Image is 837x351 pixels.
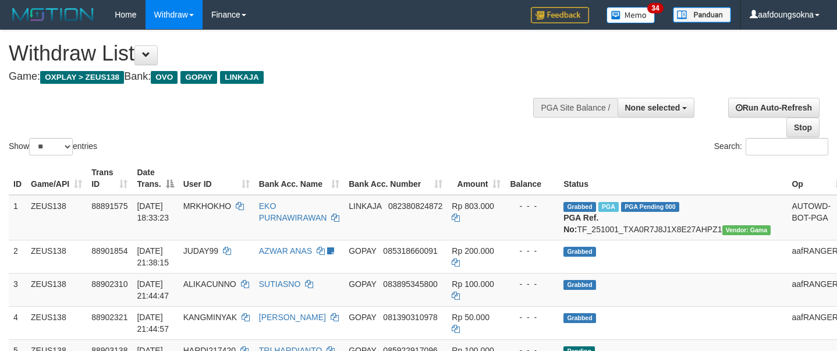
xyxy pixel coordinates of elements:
[746,138,828,155] input: Search:
[29,138,73,155] select: Showentries
[559,162,787,195] th: Status
[786,118,820,137] a: Stop
[349,201,381,211] span: LINKAJA
[40,71,124,84] span: OXPLAY > ZEUS138
[607,7,655,23] img: Button%20Memo.svg
[647,3,663,13] span: 34
[259,279,301,289] a: SUTIASNO
[383,279,437,289] span: Copy 083895345800 to clipboard
[505,162,559,195] th: Balance
[259,246,312,256] a: AZWAR ANAS
[9,306,26,339] td: 4
[510,311,554,323] div: - - -
[388,201,442,211] span: Copy 082380824872 to clipboard
[137,313,169,334] span: [DATE] 21:44:57
[9,71,547,83] h4: Game: Bank:
[563,280,596,290] span: Grabbed
[563,213,598,234] b: PGA Ref. No:
[91,313,127,322] span: 88902321
[220,71,264,84] span: LINKAJA
[714,138,828,155] label: Search:
[563,247,596,257] span: Grabbed
[349,279,376,289] span: GOPAY
[137,279,169,300] span: [DATE] 21:44:47
[673,7,731,23] img: panduan.png
[510,278,554,290] div: - - -
[559,195,787,240] td: TF_251001_TXA0R7J8J1X8E27AHPZ1
[183,279,236,289] span: ALIKACUNNO
[447,162,505,195] th: Amount: activate to sort column ascending
[722,225,771,235] span: Vendor URL: https://trx31.1velocity.biz
[452,313,490,322] span: Rp 50.000
[510,245,554,257] div: - - -
[137,246,169,267] span: [DATE] 21:38:15
[452,246,494,256] span: Rp 200.000
[9,162,26,195] th: ID
[9,240,26,273] td: 2
[26,306,87,339] td: ZEUS138
[349,246,376,256] span: GOPAY
[26,273,87,306] td: ZEUS138
[531,7,589,23] img: Feedback.jpg
[383,313,437,322] span: Copy 081390310978 to clipboard
[533,98,617,118] div: PGA Site Balance /
[621,202,679,212] span: PGA Pending
[383,246,437,256] span: Copy 085318660091 to clipboard
[563,313,596,323] span: Grabbed
[9,195,26,240] td: 1
[344,162,447,195] th: Bank Acc. Number: activate to sort column ascending
[183,313,237,322] span: KANGMINYAK
[598,202,619,212] span: Marked by aafpengsreynich
[91,246,127,256] span: 88901854
[510,200,554,212] div: - - -
[26,162,87,195] th: Game/API: activate to sort column ascending
[26,195,87,240] td: ZEUS138
[151,71,178,84] span: OVO
[452,279,494,289] span: Rp 100.000
[728,98,820,118] a: Run Auto-Refresh
[452,201,494,211] span: Rp 803.000
[91,279,127,289] span: 88902310
[87,162,132,195] th: Trans ID: activate to sort column ascending
[9,42,547,65] h1: Withdraw List
[26,240,87,273] td: ZEUS138
[183,246,218,256] span: JUDAY99
[9,138,97,155] label: Show entries
[137,201,169,222] span: [DATE] 18:33:23
[91,201,127,211] span: 88891575
[180,71,217,84] span: GOPAY
[259,201,327,222] a: EKO PURNAWIRAWAN
[179,162,254,195] th: User ID: activate to sort column ascending
[9,273,26,306] td: 3
[9,6,97,23] img: MOTION_logo.png
[625,103,680,112] span: None selected
[618,98,695,118] button: None selected
[349,313,376,322] span: GOPAY
[132,162,178,195] th: Date Trans.: activate to sort column descending
[183,201,231,211] span: MRKHOKHO
[563,202,596,212] span: Grabbed
[254,162,344,195] th: Bank Acc. Name: activate to sort column ascending
[259,313,326,322] a: [PERSON_NAME]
